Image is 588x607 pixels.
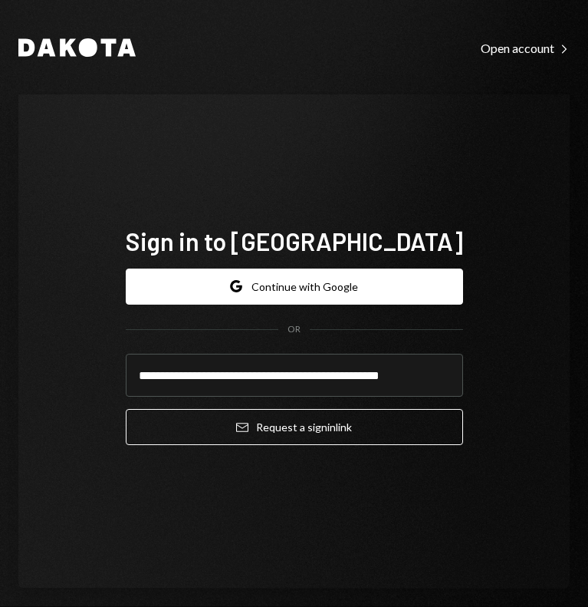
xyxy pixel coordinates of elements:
a: Open account [481,39,570,56]
div: OR [287,323,301,336]
div: Open account [481,41,570,56]
button: Request a signinlink [126,409,463,445]
button: Continue with Google [126,269,463,305]
h1: Sign in to [GEOGRAPHIC_DATA] [126,226,463,256]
